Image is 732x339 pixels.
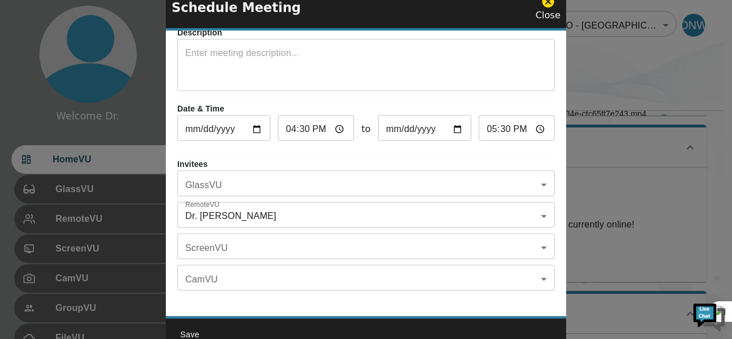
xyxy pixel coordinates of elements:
span: We're online! [66,98,158,214]
p: Description [177,27,555,39]
span: to [361,122,371,136]
div: Chat with us now [59,60,192,75]
div: Minimize live chat window [188,6,215,33]
img: d_736959983_company_1615157101543_736959983 [19,53,48,82]
p: Invitees [177,158,555,170]
div: ​ [177,268,555,290]
p: Date & Time [177,103,555,115]
div: ​ [177,173,555,196]
div: Dr. [PERSON_NAME] [177,205,555,228]
div: ​ [177,236,555,259]
textarea: Type your message and hit 'Enter' [6,221,218,261]
img: Chat Widget [692,299,726,333]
